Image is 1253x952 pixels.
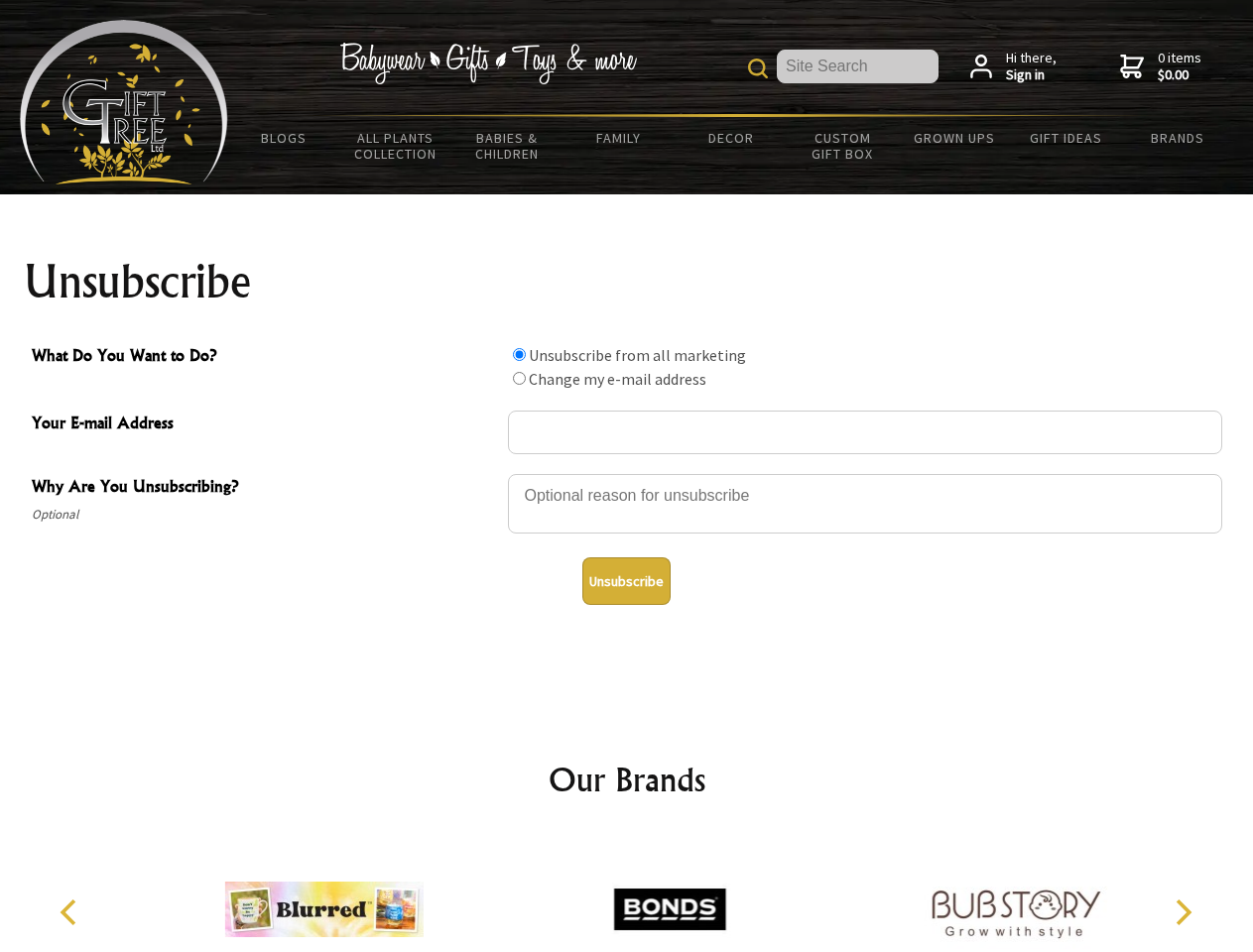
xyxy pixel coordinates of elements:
img: product search [748,59,768,78]
a: Decor [675,117,787,159]
button: Next [1161,891,1204,934]
a: Family [564,117,676,159]
label: Unsubscribe from all marketing [529,345,746,365]
button: Unsubscribe [582,557,671,605]
span: What Do You Want to Do? [32,343,498,372]
input: What Do You Want to Do? [513,372,526,385]
a: 0 items$0.00 [1120,50,1201,84]
label: Change my e-mail address [529,369,706,389]
a: Babies & Children [451,117,564,175]
strong: $0.00 [1158,66,1201,84]
img: Babywear - Gifts - Toys & more [339,43,637,84]
a: Grown Ups [898,117,1010,159]
a: Hi there,Sign in [970,50,1057,84]
a: Brands [1122,117,1234,159]
button: Previous [50,891,93,934]
span: Hi there, [1006,50,1057,84]
a: Custom Gift Box [787,117,899,175]
span: Why Are You Unsubscribing? [32,474,498,503]
span: Optional [32,503,498,527]
h2: Our Brands [40,756,1214,803]
input: What Do You Want to Do? [513,348,526,361]
input: Site Search [777,50,939,83]
span: Your E-mail Address [32,411,498,439]
span: 0 items [1158,49,1201,84]
img: Babyware - Gifts - Toys and more... [20,20,228,184]
textarea: Why Are You Unsubscribing? [508,474,1222,534]
a: Gift Ideas [1010,117,1122,159]
input: Your E-mail Address [508,411,1222,454]
strong: Sign in [1006,66,1057,84]
a: BLOGS [228,117,340,159]
a: All Plants Collection [340,117,452,175]
h1: Unsubscribe [24,258,1230,305]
